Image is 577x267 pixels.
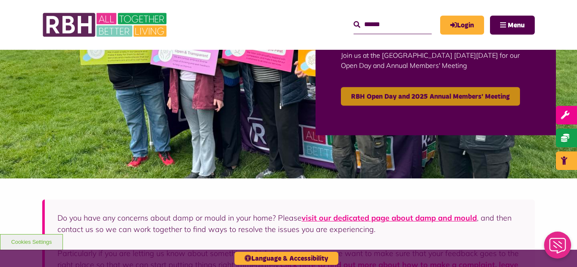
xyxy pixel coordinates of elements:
[490,16,535,35] button: Navigation
[440,16,484,35] a: MyRBH
[57,212,522,235] p: Do you have any concerns about damp or mould in your home? Please , and then contact us so we can...
[508,22,525,29] span: Menu
[341,87,520,105] a: RBH Open Day and 2025 Annual Members' Meeting
[302,213,477,223] a: visit our dedicated page about damp and mould
[539,229,577,267] iframe: Netcall Web Assistant for live chat
[234,252,338,265] button: Language & Accessibility
[354,16,432,34] input: Search
[42,8,169,41] img: RBH
[341,37,531,83] p: Join us at the [GEOGRAPHIC_DATA] [DATE][DATE] for our Open Day and Annual Members' Meeting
